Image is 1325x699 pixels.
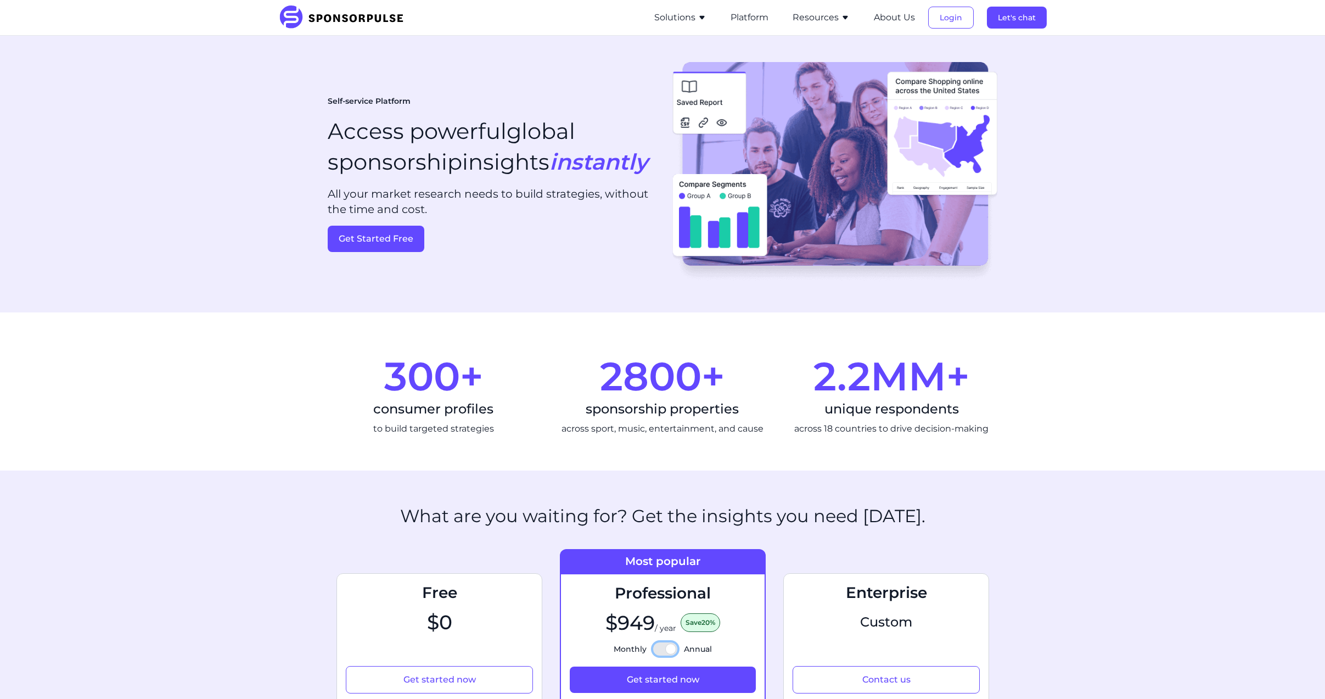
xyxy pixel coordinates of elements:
iframe: Chat Widget [1270,646,1325,699]
a: Let's chat [987,13,1047,23]
p: All your market research needs to build strategies, without the time and cost. [328,186,654,217]
button: Resources [793,11,850,24]
a: Login [928,13,974,23]
span: Save 20% [681,613,720,632]
h1: Access powerful global sponsorship insights [328,116,654,177]
span: $ 949 [605,612,655,634]
span: / year [655,623,676,634]
h3: Professional [570,583,756,603]
span: Monthly [614,644,647,655]
div: 2800+ [557,356,768,396]
a: About Us [874,13,915,23]
div: 2.2MM+ [786,356,997,396]
button: Login [928,7,974,29]
span: $ 0 [427,611,452,633]
button: Solutions [654,11,706,24]
span: Annual [684,644,712,655]
div: sponsorship properties [557,400,768,418]
button: About Us [874,11,915,24]
div: unique respondents [786,400,997,418]
a: Get started now [570,662,756,693]
button: Get started now [346,666,533,694]
div: consumer profiles [328,400,539,418]
div: to build targeted strategies [328,422,539,435]
button: Let's chat [987,7,1047,29]
div: 300+ [328,356,539,396]
a: Platform [731,13,768,23]
span: Custom [793,611,980,633]
a: Get Started Free [328,226,654,252]
img: SponsorPulse [278,5,412,30]
button: Contact us [793,666,980,694]
button: Get started now [570,667,756,693]
span: Self-service Platform [328,96,411,107]
div: across sport, music, entertainment, and cause [557,422,768,435]
div: across 18 countries to drive decision-making [786,422,997,435]
h3: Free [346,583,533,602]
h2: What are you waiting for? Get the insights you need [DATE]. [400,506,925,527]
span: instantly [549,148,648,175]
div: Most popular [560,549,766,573]
h3: Enterprise [793,583,980,602]
a: Contact us [793,662,980,694]
button: Get Started Free [328,226,424,252]
button: Platform [731,11,768,24]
